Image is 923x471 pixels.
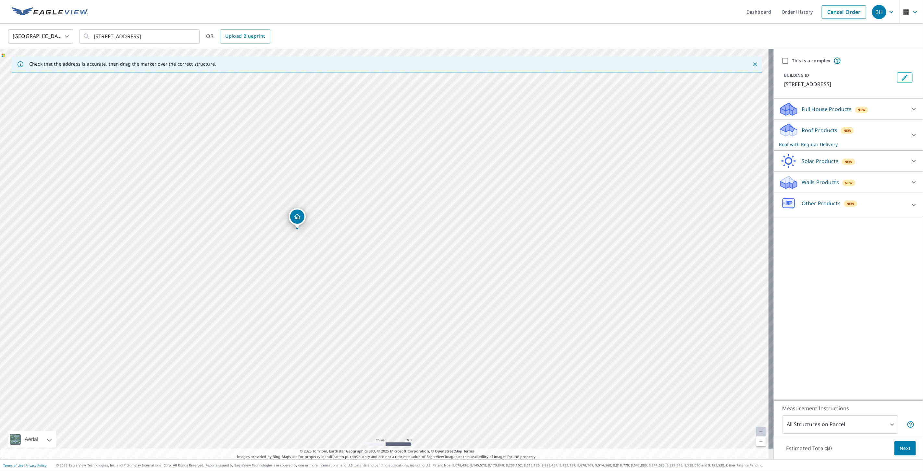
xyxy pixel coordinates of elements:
[802,157,839,165] p: Solar Products
[225,32,265,40] span: Upload Blueprint
[220,29,270,44] a: Upload Blueprint
[846,201,855,206] span: New
[756,427,766,437] a: Current Level 20, Zoom In Disabled
[779,174,918,190] div: Walls ProductsNew
[779,141,906,148] p: Roof with Regular Delivery
[802,126,838,134] p: Roof Products
[843,128,852,133] span: New
[845,180,853,185] span: New
[784,72,809,78] p: BUILDING ID
[792,57,831,64] label: This is a complex
[94,27,186,45] input: Search by address or latitude-longitude
[56,463,920,468] p: © 2025 Eagle View Technologies, Inc. and Pictometry International Corp. All Rights Reserved. Repo...
[751,60,759,69] button: Close
[822,5,866,19] a: Cancel Order
[802,178,839,186] p: Walls Products
[8,431,56,448] div: Aerial
[894,441,916,456] button: Next
[289,208,306,228] div: Dropped pin, building 1, Residential property, 7031 99th St Lubbock, TX 79424
[300,449,474,454] span: © 2025 TomTom, Earthstar Geographics SIO, © 2025 Microsoft Corporation, ©
[782,404,915,412] p: Measurement Instructions
[858,107,866,112] span: New
[802,199,841,207] p: Other Products
[782,415,898,434] div: All Structures on Parcel
[872,5,886,19] div: BH
[12,7,88,17] img: EV Logo
[781,441,837,455] p: Estimated Total: $0
[23,431,40,448] div: Aerial
[802,105,852,113] p: Full House Products
[897,72,913,83] button: Edit building 1
[784,80,894,88] p: [STREET_ADDRESS]
[463,449,474,453] a: Terms
[900,444,911,452] span: Next
[779,196,918,214] div: Other ProductsNew
[435,449,462,453] a: OpenStreetMap
[29,61,216,67] p: Check that the address is accurate, then drag the marker over the correct structure.
[3,463,23,468] a: Terms of Use
[907,421,915,428] span: Your report will include each building or structure inside the parcel boundary. In some cases, du...
[3,464,46,467] p: |
[779,101,918,117] div: Full House ProductsNew
[8,27,73,45] div: [GEOGRAPHIC_DATA]
[779,153,918,169] div: Solar ProductsNew
[779,122,918,148] div: Roof ProductsNewRoof with Regular Delivery
[844,159,853,164] span: New
[206,29,270,44] div: OR
[756,437,766,446] a: Current Level 20, Zoom Out
[25,463,46,468] a: Privacy Policy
